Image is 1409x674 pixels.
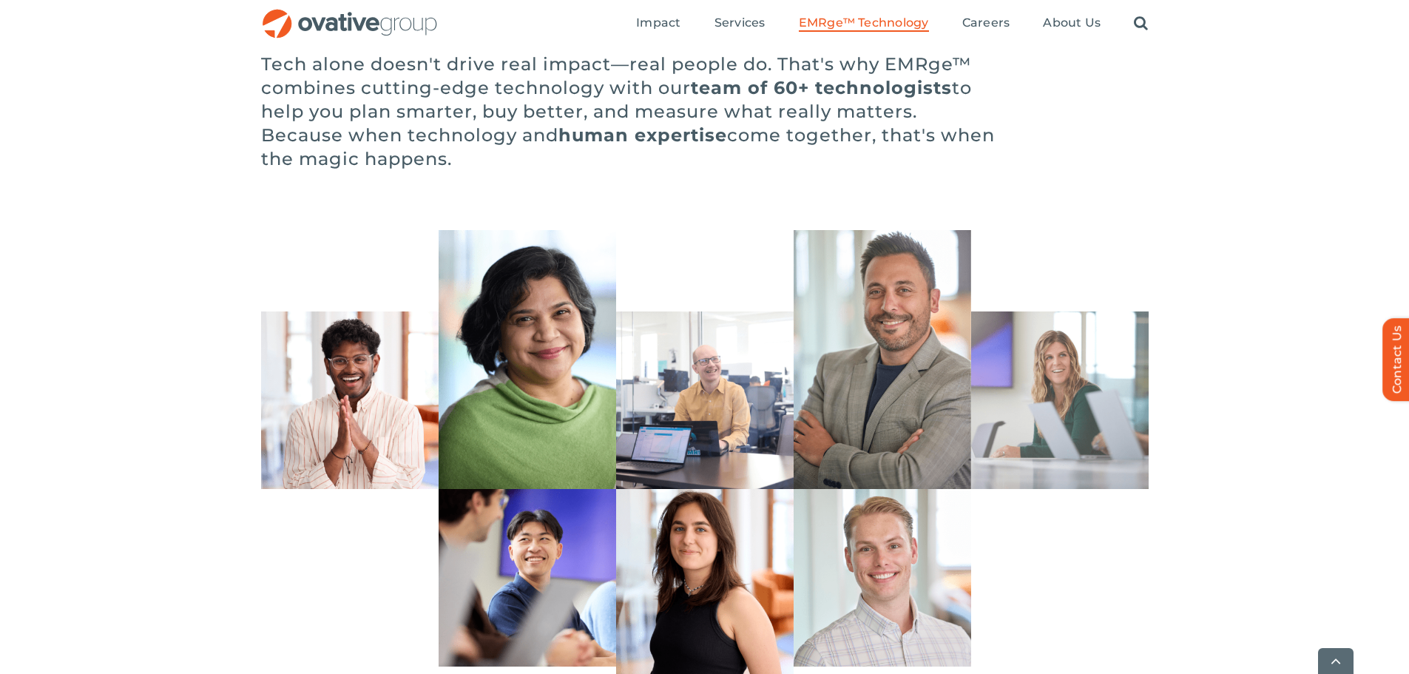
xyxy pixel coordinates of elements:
span: About Us [1043,16,1101,30]
a: Careers [962,16,1010,32]
img: Bryce Fongvongsa [439,489,616,667]
img: Sid Paari [261,311,439,489]
strong: human expertise [558,124,727,146]
a: Search [1134,16,1148,32]
img: Koel Ghosh [439,230,616,489]
span: Impact [636,16,680,30]
a: EMRge™ Technology [799,16,929,32]
img: Frankie Quatraro [794,230,971,489]
img: Chuck Anderson Weir [616,311,794,489]
span: Services [714,16,766,30]
img: John Mikkelson [794,489,971,667]
p: Tech alone doesn't drive real impact—real people do. That's why EMRge™ combines cutting-edge tech... [261,53,1001,171]
a: OG_Full_horizontal_RGB [261,7,439,21]
img: Beth McKigney [971,311,1149,489]
strong: team of 60+ technologists [691,77,952,98]
span: EMRge™ Technology [799,16,929,30]
a: About Us [1043,16,1101,32]
a: Impact [636,16,680,32]
a: Services [714,16,766,32]
span: Careers [962,16,1010,30]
